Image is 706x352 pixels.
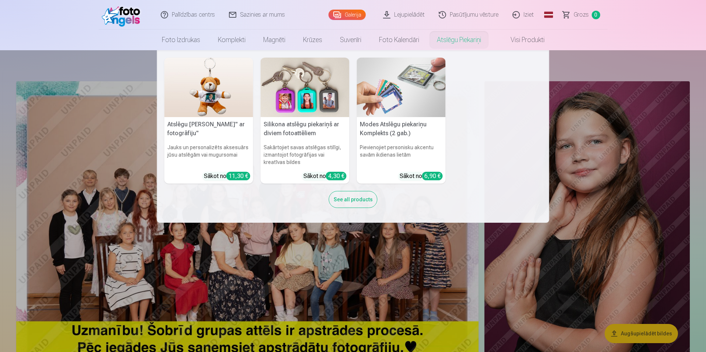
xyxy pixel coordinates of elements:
[357,58,446,117] img: Modes Atslēgu piekariņu Komplekts (2 gab.)
[326,172,347,180] div: 4,30 €
[490,30,553,50] a: Visi produkti
[261,58,349,117] img: Silikona atslēgu piekariņš ar diviem fotoattēliem
[204,172,250,181] div: Sākot no
[357,117,446,141] h5: Modes Atslēgu piekariņu Komplekts (2 gab.)
[329,195,378,203] a: See all products
[328,10,366,20] a: Galerija
[370,30,428,50] a: Foto kalendāri
[331,30,370,50] a: Suvenīri
[164,141,253,169] h6: Jauks un personalizēts aksesuārs jūsu atslēgām vai mugursomai
[254,30,294,50] a: Magnēti
[357,141,446,169] h6: Pievienojiet personisku akcentu savām ikdienas lietām
[592,11,600,19] span: 0
[422,172,443,180] div: 6,90 €
[261,117,349,141] h5: Silikona atslēgu piekariņš ar diviem fotoattēliem
[400,172,443,181] div: Sākot no
[209,30,254,50] a: Komplekti
[153,30,209,50] a: Foto izdrukas
[357,58,446,184] a: Modes Atslēgu piekariņu Komplekts (2 gab.)Modes Atslēgu piekariņu Komplekts (2 gab.)Pievienojiet ...
[303,172,347,181] div: Sākot no
[164,117,253,141] h5: Atslēgu [PERSON_NAME]" ar fotogrāfiju"
[261,141,349,169] h6: Sakārtojiet savas atslēgas stilīgi, izmantojot fotogrāfijas vai kreatīvas bildes
[428,30,490,50] a: Atslēgu piekariņi
[226,172,250,180] div: 11,30 €
[164,58,253,184] a: Atslēgu piekariņš Lācītis" ar fotogrāfiju"Atslēgu [PERSON_NAME]" ar fotogrāfiju"Jauks un personal...
[329,191,378,208] div: See all products
[574,10,589,19] span: Grozs
[261,58,349,184] a: Silikona atslēgu piekariņš ar diviem fotoattēliemSilikona atslēgu piekariņš ar diviem fotoattēlie...
[102,3,144,27] img: /fa1
[294,30,331,50] a: Krūzes
[164,58,253,117] img: Atslēgu piekariņš Lācītis" ar fotogrāfiju"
